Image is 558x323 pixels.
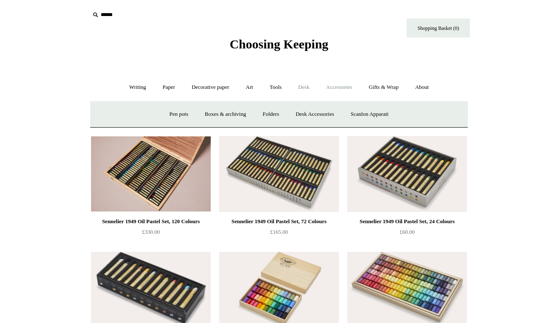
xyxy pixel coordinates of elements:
img: Sennelier 1949 Oil Pastel Set, 24 Colours [347,136,467,212]
a: Gifts & Wrap [361,76,406,99]
img: Sennelier 1949 Oil Pastel Set, 120 Colours [91,136,211,212]
span: £60.00 [400,229,415,235]
span: £165.00 [270,229,288,235]
a: Pen pots [162,103,196,125]
a: Choosing Keeping [230,44,328,50]
a: Sennelier 1949 Oil Pastel Set, 72 Colours £165.00 [219,216,339,251]
a: Desk Accessories [288,103,341,125]
img: Sennelier 1949 Oil Pastel Set, 72 Colours [219,136,339,212]
a: Scanlon Apparati [343,103,396,125]
a: Boxes & archiving [197,103,254,125]
a: Paper [155,76,183,99]
a: Sennelier 1949 Oil Pastel Set, 72 Colours Sennelier 1949 Oil Pastel Set, 72 Colours [219,136,339,212]
div: Sennelier 1949 Oil Pastel Set, 24 Colours [349,216,465,227]
a: Accessories [319,76,360,99]
a: About [408,76,437,99]
a: Decorative paper [184,76,237,99]
a: Writing [122,76,154,99]
div: Sennelier 1949 Oil Pastel Set, 120 Colours [93,216,209,227]
div: Sennelier 1949 Oil Pastel Set, 72 Colours [221,216,337,227]
a: Sennelier 1949 Oil Pastel Set, 24 Colours £60.00 [347,216,467,251]
a: Sennelier 1949 Oil Pastel Set, 24 Colours Sennelier 1949 Oil Pastel Set, 24 Colours [347,136,467,212]
a: Sennelier 1949 Oil Pastel Set, 120 Colours Sennelier 1949 Oil Pastel Set, 120 Colours [91,136,211,212]
a: Art [238,76,260,99]
a: Folders [255,103,287,125]
a: Shopping Basket (0) [407,19,470,37]
a: Sennelier 1949 Oil Pastel Set, 120 Colours £330.00 [91,216,211,251]
span: £330.00 [142,229,160,235]
a: Desk [291,76,317,99]
a: Tools [262,76,290,99]
span: Choosing Keeping [230,37,328,51]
